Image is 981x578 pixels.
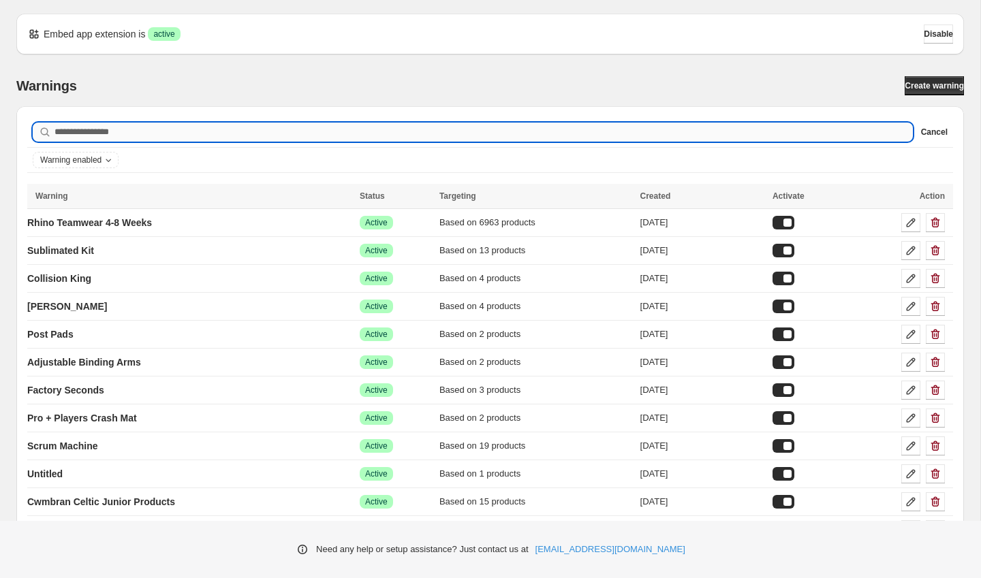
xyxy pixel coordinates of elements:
[365,357,388,368] span: Active
[921,124,948,140] button: Cancel
[439,439,632,453] div: Based on 19 products
[439,467,632,481] div: Based on 1 products
[27,355,141,369] p: Adjustable Binding Arms
[27,491,175,513] a: Cwmbran Celtic Junior Products
[439,411,632,425] div: Based on 2 products
[365,468,388,479] span: Active
[27,216,152,229] p: Rhino Teamwear 4-8 Weeks
[640,191,671,201] span: Created
[27,327,74,341] p: Post Pads
[640,383,764,397] div: [DATE]
[365,413,388,423] span: Active
[27,323,74,345] a: Post Pads
[27,463,63,485] a: Untitled
[27,519,175,541] a: Cwmbran/[GEOGRAPHIC_DATA]
[44,27,145,41] p: Embed app extension is
[640,439,764,453] div: [DATE]
[439,216,632,229] div: Based on 6963 products
[27,407,137,429] a: Pro + Players Crash Mat
[27,467,63,481] p: Untitled
[640,467,764,481] div: [DATE]
[640,244,764,257] div: [DATE]
[640,300,764,313] div: [DATE]
[439,244,632,257] div: Based on 13 products
[365,385,388,396] span: Active
[27,411,137,425] p: Pro + Players Crash Mat
[640,411,764,425] div: [DATE]
[27,383,104,397] p: Factory Seconds
[365,273,388,284] span: Active
[924,29,953,39] span: Disable
[365,217,388,228] span: Active
[35,191,68,201] span: Warning
[535,543,685,556] a: [EMAIL_ADDRESS][DOMAIN_NAME]
[773,191,805,201] span: Activate
[27,300,107,313] p: [PERSON_NAME]
[640,495,764,509] div: [DATE]
[27,379,104,401] a: Factory Seconds
[40,155,102,165] span: Warning enabled
[439,191,476,201] span: Targeting
[27,435,97,457] a: Scrum Machine
[27,240,94,261] a: Sublimated Kit
[27,212,152,234] a: Rhino Teamwear 4-8 Weeks
[27,272,91,285] p: Collision King
[640,272,764,285] div: [DATE]
[924,25,953,44] button: Disable
[16,78,77,94] h2: Warnings
[27,295,107,317] a: [PERSON_NAME]
[365,245,388,256] span: Active
[365,301,388,312] span: Active
[365,329,388,340] span: Active
[640,355,764,369] div: [DATE]
[640,327,764,341] div: [DATE]
[920,191,945,201] span: Action
[27,268,91,289] a: Collision King
[439,300,632,313] div: Based on 4 products
[921,127,948,138] span: Cancel
[905,80,964,91] span: Create warning
[439,383,632,397] div: Based on 3 products
[439,355,632,369] div: Based on 2 products
[365,440,388,451] span: Active
[27,439,97,453] p: Scrum Machine
[439,272,632,285] div: Based on 4 products
[640,216,764,229] div: [DATE]
[27,351,141,373] a: Adjustable Binding Arms
[905,76,964,95] a: Create warning
[27,244,94,257] p: Sublimated Kit
[27,495,175,509] p: Cwmbran Celtic Junior Products
[33,152,118,167] button: Warning enabled
[360,191,385,201] span: Status
[439,327,632,341] div: Based on 2 products
[365,496,388,507] span: Active
[153,29,174,39] span: active
[439,495,632,509] div: Based on 15 products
